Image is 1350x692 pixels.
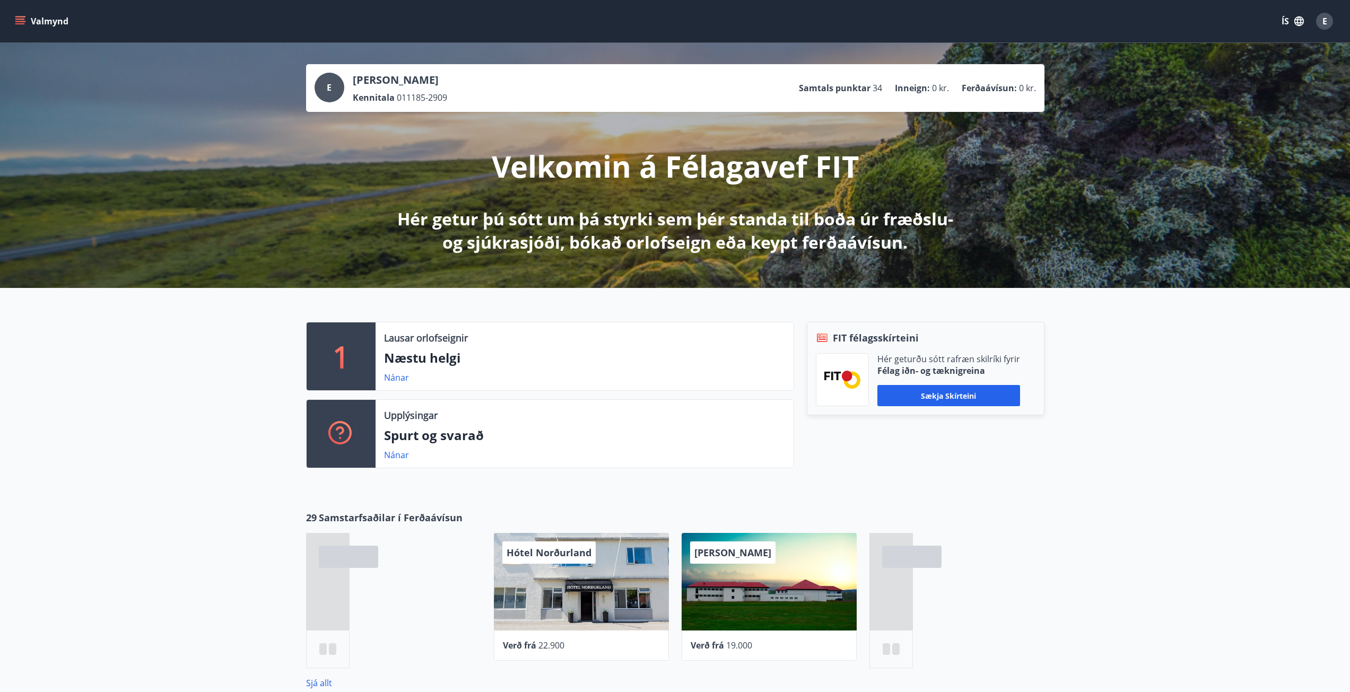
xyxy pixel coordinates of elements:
[873,82,882,94] span: 34
[353,73,447,87] p: [PERSON_NAME]
[384,449,409,461] a: Nánar
[932,82,949,94] span: 0 kr.
[833,331,919,345] span: FIT félagsskírteini
[694,546,771,559] span: [PERSON_NAME]
[384,426,785,444] p: Spurt og svarað
[395,207,955,254] p: Hér getur þú sótt um þá styrki sem þér standa til boða úr fræðslu- og sjúkrasjóði, bókað orlofsei...
[877,365,1020,376] p: Félag iðn- og tæknigreina
[1019,82,1036,94] span: 0 kr.
[962,82,1017,94] p: Ferðaávísun :
[13,12,73,31] button: menu
[1276,12,1310,31] button: ÍS
[877,353,1020,365] p: Hér geturðu sótt rafræn skilríki fyrir
[492,146,859,186] p: Velkomin á Félagavef FIT
[319,511,463,524] span: Samstarfsaðilar í Ferðaávísun
[306,511,317,524] span: 29
[824,371,860,388] img: FPQVkF9lTnNbbaRSFyT17YYeljoOGk5m51IhT0bO.png
[306,677,332,689] a: Sjá allt
[327,82,332,93] span: E
[538,640,564,651] span: 22.900
[384,349,785,367] p: Næstu helgi
[726,640,752,651] span: 19.000
[397,92,447,103] span: 011185-2909
[503,640,536,651] span: Verð frá
[691,640,724,651] span: Verð frá
[384,331,468,345] p: Lausar orlofseignir
[1322,15,1327,27] span: E
[384,372,409,383] a: Nánar
[895,82,930,94] p: Inneign :
[877,385,1020,406] button: Sækja skírteini
[353,92,395,103] p: Kennitala
[384,408,438,422] p: Upplýsingar
[799,82,870,94] p: Samtals punktar
[333,336,350,376] p: 1
[507,546,591,559] span: Hótel Norðurland
[1312,8,1337,34] button: E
